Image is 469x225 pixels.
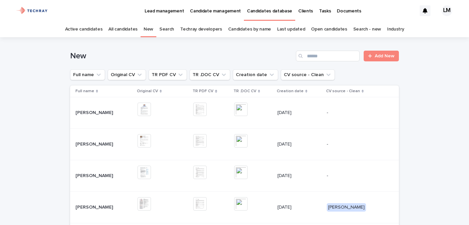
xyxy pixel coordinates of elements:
[327,173,383,179] p: -
[277,110,321,116] p: [DATE]
[13,4,51,17] img: xG6Muz3VQV2JDbePcW7p
[327,110,383,116] p: -
[190,69,230,80] button: TR .DOC CV
[65,21,103,37] a: Active candidates
[387,21,404,37] a: Industry
[375,54,395,58] span: Add New
[108,21,138,37] a: All candidates
[108,69,146,80] button: Original CV
[159,21,174,37] a: Search
[233,88,256,95] p: TR .DOC CV
[193,88,213,95] p: TR PDF CV
[277,142,321,147] p: [DATE]
[441,5,452,16] div: LM
[75,172,114,179] p: [PERSON_NAME]
[75,203,114,210] p: [PERSON_NAME]
[326,88,360,95] p: CV source - Clean
[327,142,383,147] p: -
[75,140,114,147] p: [PERSON_NAME]
[353,21,381,37] a: Search - new
[149,69,187,80] button: TR PDF CV
[277,88,304,95] p: Creation date
[364,51,399,61] a: Add New
[70,129,399,160] tr: [PERSON_NAME][PERSON_NAME] [DATE]-
[277,21,305,37] a: Last updated
[281,69,335,80] button: CV source - Clean
[296,51,360,61] input: Search
[228,21,271,37] a: Candidates by name
[70,69,105,80] button: Full name
[70,97,399,129] tr: [PERSON_NAME][PERSON_NAME] [DATE]-
[70,191,399,223] tr: [PERSON_NAME][PERSON_NAME] [DATE][PERSON_NAME]
[233,69,278,80] button: Creation date
[277,205,321,210] p: [DATE]
[327,203,366,212] div: [PERSON_NAME]
[75,88,94,95] p: Full name
[277,173,321,179] p: [DATE]
[70,51,293,61] h1: New
[137,88,158,95] p: Original CV
[311,21,347,37] a: Open candidates
[180,21,222,37] a: Techray developers
[75,109,114,116] p: [PERSON_NAME]
[70,160,399,191] tr: [PERSON_NAME][PERSON_NAME] [DATE]-
[144,21,153,37] a: New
